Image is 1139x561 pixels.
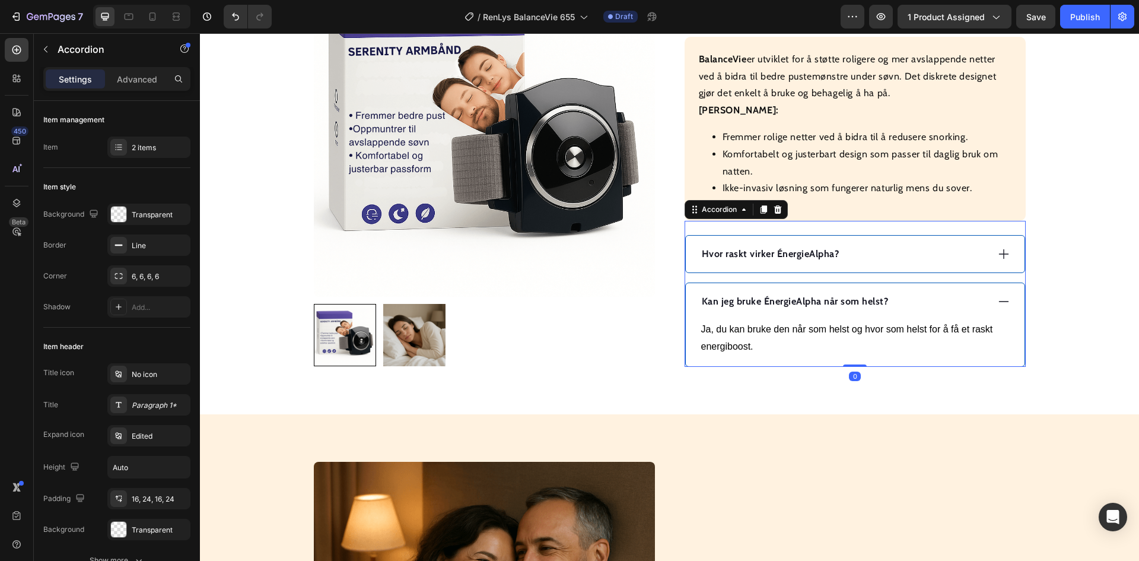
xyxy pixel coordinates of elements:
div: Corner [43,271,67,281]
div: Background [43,207,101,223]
li: Komfortabelt og justerbart design som passer til daglig bruk om natten. [523,113,812,147]
div: 2 items [132,142,187,153]
span: Draft [615,11,633,22]
span: RenLys BalanceVie 655 [483,11,575,23]
div: Border [43,240,66,251]
div: Padding [43,491,87,507]
li: Ikke-invasiv løsning som fungerer naturlig mens du sover. [523,147,812,164]
div: 0 [649,338,661,348]
strong: Hvor raskt virker ÉnergieAlpha? [502,215,640,226]
p: Advanced [117,73,157,85]
div: Add... [132,302,187,313]
div: Paragraph 1* [132,400,187,411]
div: Title [43,400,58,410]
div: Transparent [132,210,187,220]
div: Line [132,240,187,251]
div: 6, 6, 6, 6 [132,271,187,282]
div: Item style [43,182,76,192]
button: 1 product assigned [898,5,1011,28]
div: Undo/Redo [224,5,272,28]
li: Fremmer rolige netter ved å bidra til å redusere snorking. [523,96,812,113]
iframe: Design area [200,33,1139,561]
div: Background [43,524,84,535]
p: Ja, du kan bruke den når som helst og hvor som helst for å få et raskt energiboost. [501,288,809,322]
div: Edited [132,431,187,442]
div: Open Intercom Messenger [1099,503,1127,531]
div: Transparent [132,525,187,535]
p: 7 [78,9,83,24]
div: Expand icon [43,429,84,440]
div: 16, 24, 16, 24 [132,494,187,505]
div: Height [43,459,82,476]
div: Item [43,142,58,153]
div: Accordion [499,171,539,182]
span: 1 product assigned [908,11,985,23]
button: 7 [5,5,88,28]
div: 450 [11,126,28,136]
span: / [478,11,481,23]
div: Item header [43,341,84,352]
div: Title icon [43,367,74,378]
div: Shadow [43,302,71,312]
strong: Kan jeg bruke ÉnergieAlpha når som helst? [502,262,689,274]
span: Save [1026,12,1046,22]
div: Publish [1070,11,1100,23]
div: Item management [43,115,104,125]
div: No icon [132,369,187,380]
button: Save [1016,5,1055,28]
strong: [PERSON_NAME]: [499,71,579,83]
input: Auto [108,457,190,478]
button: Publish [1060,5,1110,28]
p: Accordion [58,42,158,56]
p: Settings [59,73,92,85]
div: Beta [9,217,28,227]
